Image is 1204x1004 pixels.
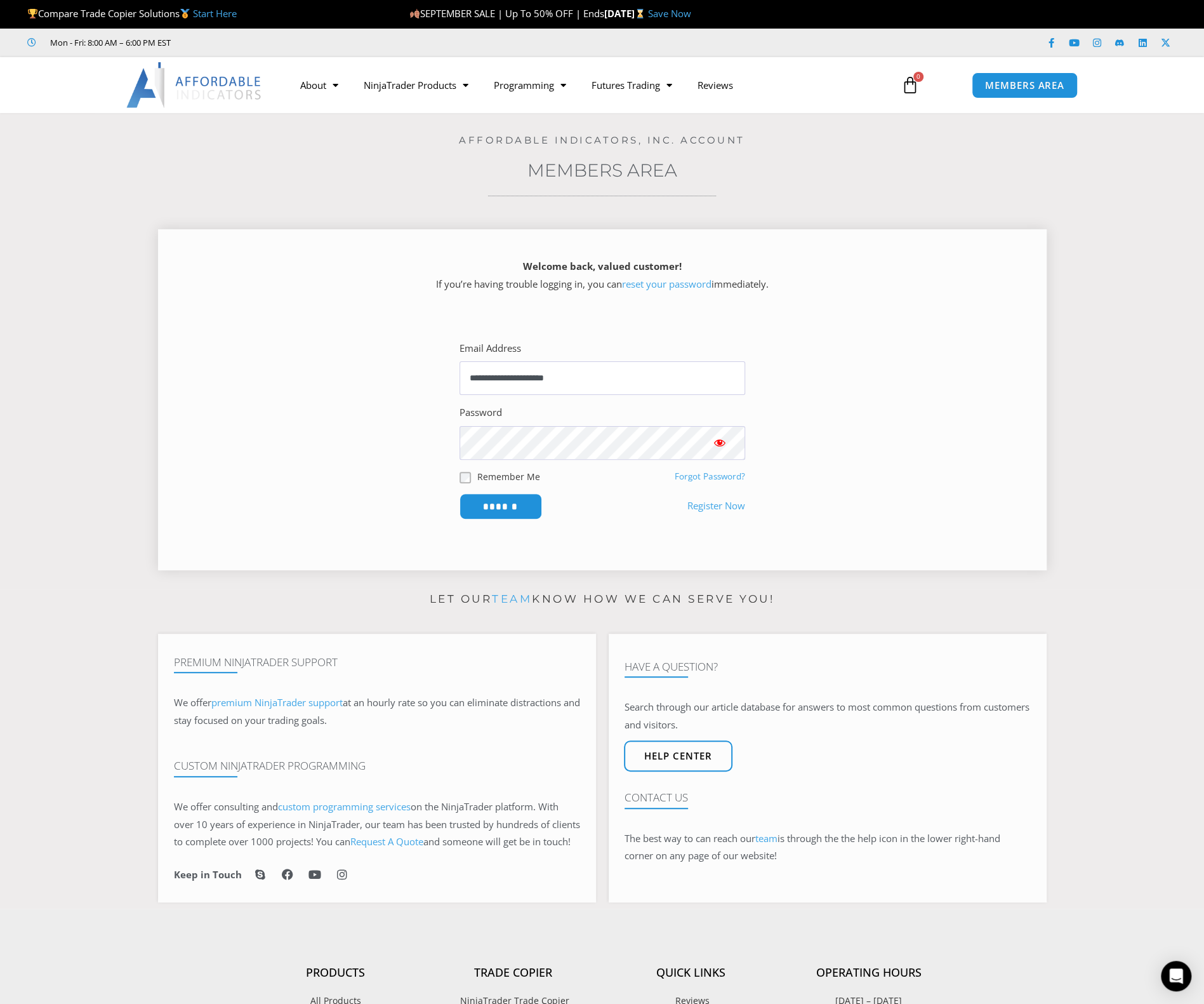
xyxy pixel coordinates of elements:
img: 🥇 [180,9,190,18]
label: Email Address [460,340,521,358]
a: team [492,592,532,605]
a: Affordable Indicators, Inc. Account [459,134,745,146]
a: Members Area [527,159,677,181]
strong: Welcome back, valued customer! [523,260,682,272]
span: Compare Trade Copier Solutions [27,7,237,20]
a: team [755,832,777,845]
img: LogoAI [126,62,263,108]
label: Password [460,404,502,422]
a: 0 [882,67,938,104]
span: Help center [644,751,712,761]
p: Let our know how we can serve you! [158,589,1047,610]
h4: Custom NinjaTrader Programming [174,760,580,772]
a: Reviews [685,70,746,100]
a: Save Now [648,7,691,20]
div: Open Intercom Messenger [1161,961,1191,991]
a: Programming [481,70,579,100]
span: 0 [913,72,923,82]
p: If you’re having trouble logging in, you can immediately. [180,258,1024,293]
a: Help center [624,740,732,772]
nav: Menu [288,70,887,100]
iframe: Customer reviews powered by Trustpilot [189,36,379,49]
img: 🍂 [410,9,420,18]
h4: Premium NinjaTrader Support [174,656,580,669]
span: We offer consulting and [174,800,411,813]
button: Show password [694,426,745,459]
a: Register Now [687,497,745,515]
p: The best way to can reach our is through the the help icon in the lower right-hand corner on any ... [625,830,1031,866]
a: reset your password [622,278,711,290]
a: Futures Trading [579,70,685,100]
h4: Trade Copier [425,966,602,980]
a: custom programming services [278,800,411,813]
img: ⌛ [635,9,645,18]
h4: Products [247,966,425,980]
a: Request A Quote [350,835,423,848]
a: Start Here [193,7,237,20]
img: 🏆 [28,9,37,18]
a: About [288,70,351,100]
strong: [DATE] [604,7,648,20]
a: NinjaTrader Products [351,70,481,100]
span: at an hourly rate so you can eliminate distractions and stay focused on your trading goals. [174,696,580,726]
p: Search through our article database for answers to most common questions from customers and visit... [625,699,1031,734]
h4: Operating Hours [780,966,958,980]
h4: Quick Links [602,966,780,980]
h4: Contact Us [625,791,1031,804]
span: Mon - Fri: 8:00 AM – 6:00 PM EST [47,35,171,50]
span: SEPTEMBER SALE | Up To 50% OFF | Ends [409,7,604,20]
h4: Have A Question? [625,660,1031,673]
h6: Keep in Touch [174,869,242,881]
span: on the NinjaTrader platform. With over 10 years of experience in NinjaTrader, our team has been t... [174,800,580,848]
a: Forgot Password? [675,471,745,482]
label: Remember Me [477,470,540,483]
span: MEMBERS AREA [985,81,1064,90]
a: premium NinjaTrader support [211,696,343,709]
a: MEMBERS AREA [972,72,1078,98]
span: We offer [174,696,211,709]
